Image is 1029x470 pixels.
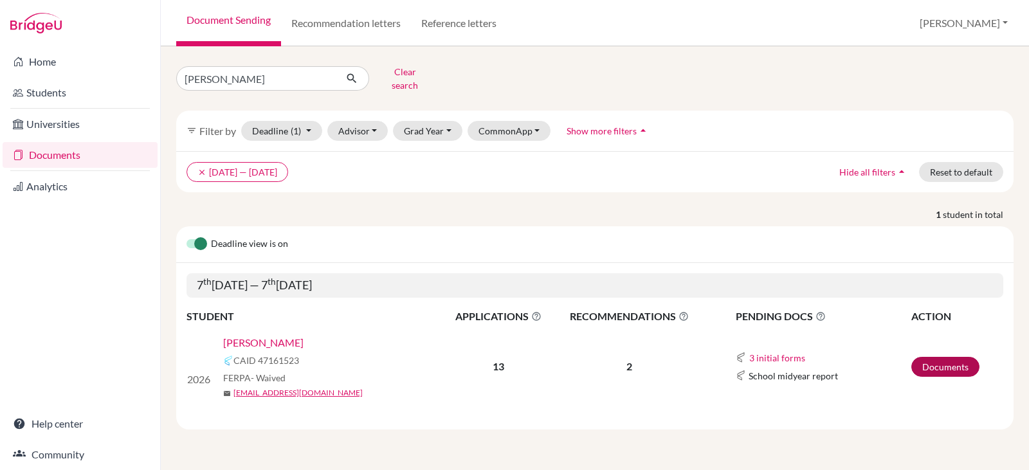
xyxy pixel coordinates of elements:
a: Documents [911,357,979,377]
a: Analytics [3,174,158,199]
a: Home [3,49,158,75]
img: Yamaguchi, Jason [187,352,275,367]
span: APPLICATIONS [444,309,553,324]
span: mail [286,390,293,397]
p: 2026 [187,367,275,383]
button: Grad Year [393,121,462,141]
a: [EMAIL_ADDRESS][DOMAIN_NAME] [296,387,425,399]
i: arrow_drop_up [637,124,650,137]
p: 2 [554,359,704,374]
sup: th [268,276,276,287]
span: PENDING DOCS [736,309,910,324]
b: 13 [493,360,504,372]
button: Reset to default [919,162,1003,182]
img: Common App logo [736,352,746,363]
button: Show more filtersarrow_drop_up [556,121,660,141]
span: RECOMMENDATIONS [554,309,704,324]
button: [PERSON_NAME] [914,11,1014,35]
span: Show more filters [567,125,637,136]
img: Common App logo [736,370,746,381]
span: CAID 47161523 [296,354,361,367]
span: Deadline view is on [211,237,288,252]
button: Deadline(1) [241,121,322,141]
i: arrow_drop_up [895,165,908,178]
img: Common App logo [286,356,296,366]
button: clear[DATE] — [DATE] [187,162,288,182]
span: Filter by [199,125,236,137]
th: STUDENT [187,308,444,325]
input: Find student by name... [176,66,336,91]
a: Students [3,80,158,105]
strong: 1 [936,208,943,221]
span: (1) [291,125,301,136]
span: School midyear report [749,369,838,383]
span: student in total [943,208,1014,221]
th: ACTION [911,308,1003,325]
h5: 7 [DATE] — 7 [DATE] [187,273,1003,298]
i: filter_list [187,125,197,136]
a: Community [3,442,158,467]
a: Help center [3,411,158,437]
button: Clear search [369,62,441,95]
button: 3 initial forms [749,350,806,365]
sup: th [203,276,212,287]
span: FERPA [286,371,348,384]
span: - Waived [313,372,348,383]
button: CommonApp [468,121,551,141]
button: Hide all filtersarrow_drop_up [828,162,919,182]
i: clear [197,168,206,177]
a: [PERSON_NAME] [286,335,366,350]
a: Documents [3,142,158,168]
a: Universities [3,111,158,137]
span: Hide all filters [839,167,895,177]
img: Bridge-U [10,13,62,33]
button: Advisor [327,121,388,141]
